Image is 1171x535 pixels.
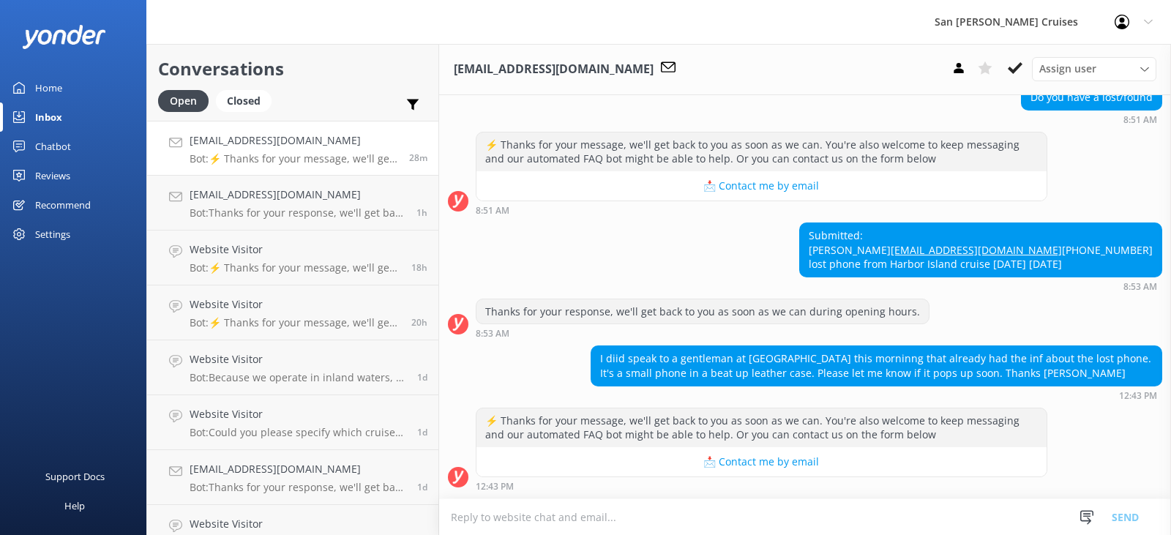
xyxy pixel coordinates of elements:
[190,426,406,439] p: Bot: Could you please specify which cruise you are referring to? Here are some options: - Bird Wa...
[35,102,62,132] div: Inbox
[411,316,427,329] span: Sep 16 2025 04:53pm (UTC -07:00) America/Tijuana
[891,243,1062,257] a: [EMAIL_ADDRESS][DOMAIN_NAME]
[147,121,438,176] a: [EMAIL_ADDRESS][DOMAIN_NAME]Bot:⚡ Thanks for your message, we'll get back to you as soon as we ca...
[476,132,1047,171] div: ⚡ Thanks for your message, we'll get back to you as soon as we can. You're also welcome to keep m...
[147,340,438,395] a: Website VisitorBot:Because we operate in inland waters, it is very rare for people to get seasick...
[476,329,509,338] strong: 8:53 AM
[158,92,216,108] a: Open
[1032,57,1156,81] div: Assign User
[216,92,279,108] a: Closed
[35,220,70,249] div: Settings
[190,461,406,477] h4: [EMAIL_ADDRESS][DOMAIN_NAME]
[799,281,1162,291] div: Sep 17 2025 08:53am (UTC -07:00) America/Tijuana
[190,261,400,274] p: Bot: ⚡ Thanks for your message, we'll get back to you as soon as we can. You're also welcome to k...
[190,206,405,220] p: Bot: Thanks for your response, we'll get back to you as soon as we can during opening hours.
[591,390,1162,400] div: Sep 17 2025 12:43pm (UTC -07:00) America/Tijuana
[147,395,438,450] a: Website VisitorBot:Could you please specify which cruise you are referring to? Here are some opti...
[476,408,1047,447] div: ⚡ Thanks for your message, we'll get back to you as soon as we can. You're also welcome to keep m...
[190,371,406,384] p: Bot: Because we operate in inland waters, it is very rare for people to get seasick on any of our...
[476,206,509,215] strong: 8:51 AM
[45,462,105,491] div: Support Docs
[147,450,438,505] a: [EMAIL_ADDRESS][DOMAIN_NAME]Bot:Thanks for your response, we'll get back to you as soon as we can...
[591,346,1161,385] div: I diid speak to a gentleman at [GEOGRAPHIC_DATA] this morninng that already had the inf about the...
[800,223,1161,277] div: Submitted: [PERSON_NAME] [PHONE_NUMBER] lost phone from Harbor Island cruise [DATE] [DATE]
[409,151,427,164] span: Sep 17 2025 12:43pm (UTC -07:00) America/Tijuana
[22,25,106,49] img: yonder-white-logo.png
[1123,116,1157,124] strong: 8:51 AM
[147,176,438,231] a: [EMAIL_ADDRESS][DOMAIN_NAME]Bot:Thanks for your response, we'll get back to you as soon as we can...
[190,481,406,494] p: Bot: Thanks for your response, we'll get back to you as soon as we can during opening hours.
[64,491,85,520] div: Help
[35,161,70,190] div: Reviews
[35,190,91,220] div: Recommend
[190,316,400,329] p: Bot: ⚡ Thanks for your message, we'll get back to you as soon as we can. You're also welcome to k...
[35,73,62,102] div: Home
[190,296,400,313] h4: Website Visitor
[190,406,406,422] h4: Website Visitor
[476,482,514,491] strong: 12:43 PM
[417,426,427,438] span: Sep 16 2025 05:28am (UTC -07:00) America/Tijuana
[411,261,427,274] span: Sep 16 2025 06:40pm (UTC -07:00) America/Tijuana
[1022,85,1161,110] div: Do you have a lost/found
[190,132,398,149] h4: [EMAIL_ADDRESS][DOMAIN_NAME]
[190,152,398,165] p: Bot: ⚡ Thanks for your message, we'll get back to you as soon as we can. You're also welcome to k...
[35,132,71,161] div: Chatbot
[476,328,929,338] div: Sep 17 2025 08:53am (UTC -07:00) America/Tijuana
[147,285,438,340] a: Website VisitorBot:⚡ Thanks for your message, we'll get back to you as soon as we can. You're als...
[190,242,400,258] h4: Website Visitor
[1119,392,1157,400] strong: 12:43 PM
[417,481,427,493] span: Sep 15 2025 05:37pm (UTC -07:00) America/Tijuana
[476,299,929,324] div: Thanks for your response, we'll get back to you as soon as we can during opening hours.
[190,351,406,367] h4: Website Visitor
[417,371,427,384] span: Sep 16 2025 10:51am (UTC -07:00) America/Tijuana
[476,447,1047,476] button: 📩 Contact me by email
[216,90,272,112] div: Closed
[158,55,427,83] h2: Conversations
[476,171,1047,201] button: 📩 Contact me by email
[190,516,406,532] h4: Website Visitor
[147,231,438,285] a: Website VisitorBot:⚡ Thanks for your message, we'll get back to you as soon as we can. You're als...
[1021,114,1162,124] div: Sep 17 2025 08:51am (UTC -07:00) America/Tijuana
[454,60,654,79] h3: [EMAIL_ADDRESS][DOMAIN_NAME]
[190,187,405,203] h4: [EMAIL_ADDRESS][DOMAIN_NAME]
[476,205,1047,215] div: Sep 17 2025 08:51am (UTC -07:00) America/Tijuana
[416,206,427,219] span: Sep 17 2025 12:00pm (UTC -07:00) America/Tijuana
[476,481,1047,491] div: Sep 17 2025 12:43pm (UTC -07:00) America/Tijuana
[158,90,209,112] div: Open
[1039,61,1096,77] span: Assign user
[1123,283,1157,291] strong: 8:53 AM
